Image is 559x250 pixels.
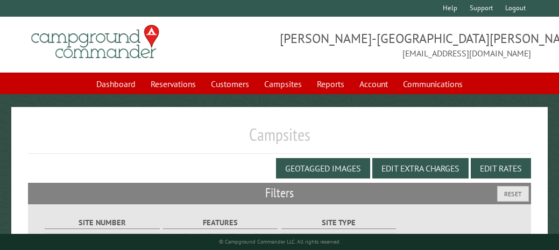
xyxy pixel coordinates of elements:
[471,158,531,178] button: Edit Rates
[45,217,159,229] label: Site Number
[497,186,529,202] button: Reset
[397,74,469,94] a: Communications
[353,74,394,94] a: Account
[258,74,308,94] a: Campsites
[28,183,531,203] h2: Filters
[163,217,278,229] label: Features
[144,74,202,94] a: Reservations
[372,158,469,178] button: Edit Extra Charges
[219,238,341,245] small: © Campground Commander LLC. All rights reserved.
[28,21,162,63] img: Campground Commander
[310,74,351,94] a: Reports
[28,124,531,154] h1: Campsites
[276,158,370,178] button: Geotagged Images
[281,217,396,229] label: Site Type
[280,30,532,60] span: [PERSON_NAME]-[GEOGRAPHIC_DATA][PERSON_NAME] [EMAIL_ADDRESS][DOMAIN_NAME]
[90,74,142,94] a: Dashboard
[204,74,256,94] a: Customers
